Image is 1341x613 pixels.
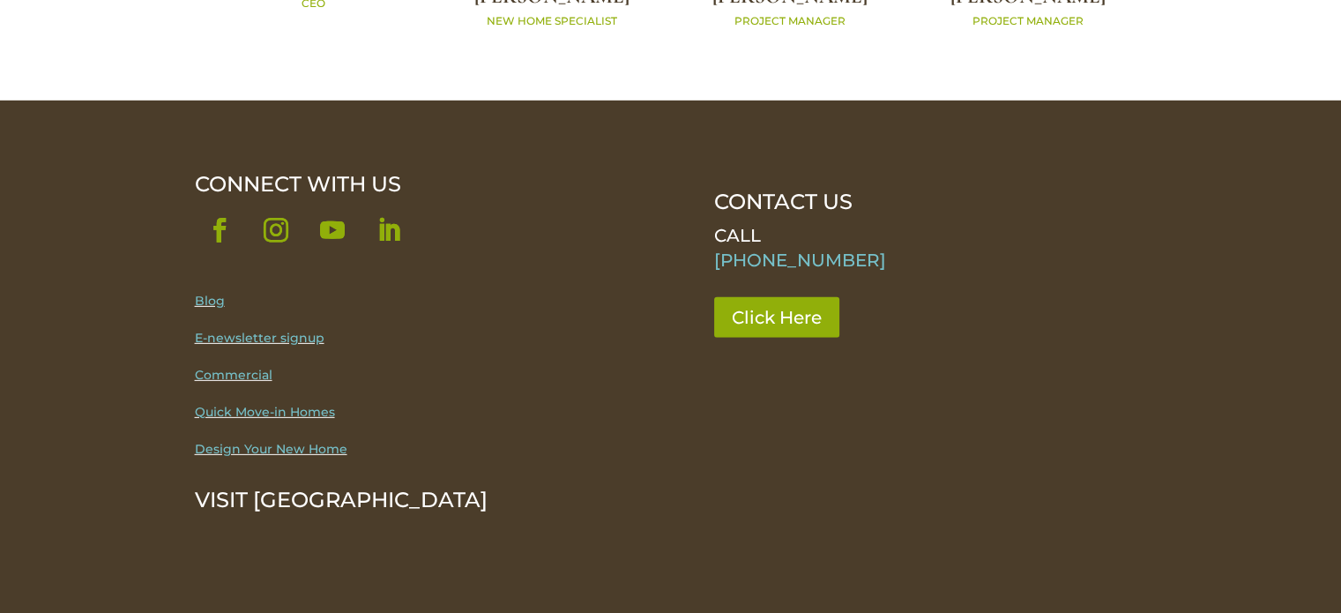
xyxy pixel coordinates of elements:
a: Commercial [195,367,272,383]
span: CALL [714,225,761,246]
a: Blog [195,293,225,309]
a: Follow on Instagram [251,206,301,255]
p: CONTACT US [714,190,1129,214]
a: E-newsletter signup [195,330,324,346]
a: Follow on LinkedIn [364,206,413,255]
a: [PHONE_NUMBER] [714,250,886,271]
a: Click Here [714,297,839,338]
a: Quick Move-in Homes [195,404,335,420]
a: Design Your New Home [195,441,347,457]
a: Follow on Youtube [308,206,357,255]
a: Follow on Facebook [195,206,244,255]
p: VISIT [GEOGRAPHIC_DATA] [195,488,644,512]
div: CONNECT WITH US [195,172,644,197]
